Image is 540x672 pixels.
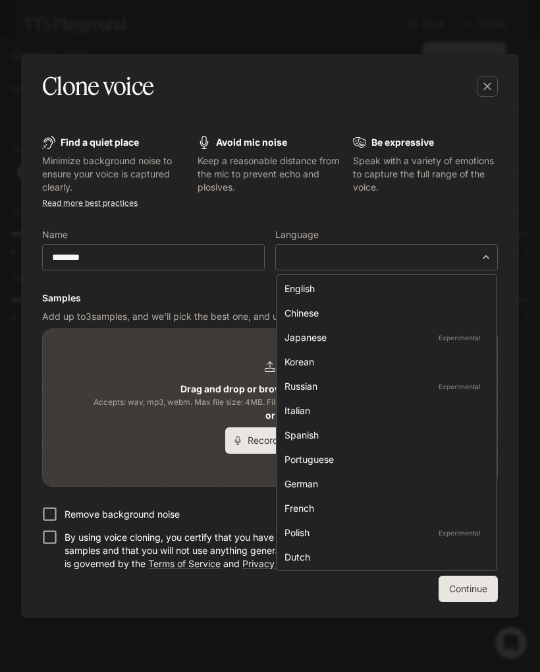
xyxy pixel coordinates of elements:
[436,527,483,539] p: Experimental
[284,404,483,417] div: Italian
[284,355,483,369] div: Korean
[284,428,483,442] div: Spanish
[284,477,483,491] div: German
[436,381,483,392] p: Experimental
[284,526,483,539] div: Polish
[284,330,483,344] div: Japanese
[284,282,483,295] div: English
[436,332,483,344] p: Experimental
[284,306,483,320] div: Chinese
[284,452,483,466] div: Portuguese
[284,550,483,564] div: Dutch
[284,379,483,393] div: Russian
[284,501,483,515] div: French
